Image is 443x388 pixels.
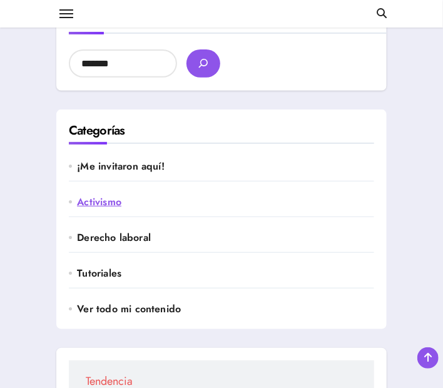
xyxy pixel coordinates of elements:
a: Activismo [77,195,374,209]
a: ¡Me invitaron aquí! [77,160,374,173]
span: Tendencia [86,375,357,387]
label: Buscador [69,14,127,29]
a: Tutoriales [77,267,374,280]
button: buscar [186,49,220,78]
a: Ver todo mi contenido [77,302,374,316]
a: Derecho laboral [77,231,374,245]
h2: Categorías [69,122,374,140]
